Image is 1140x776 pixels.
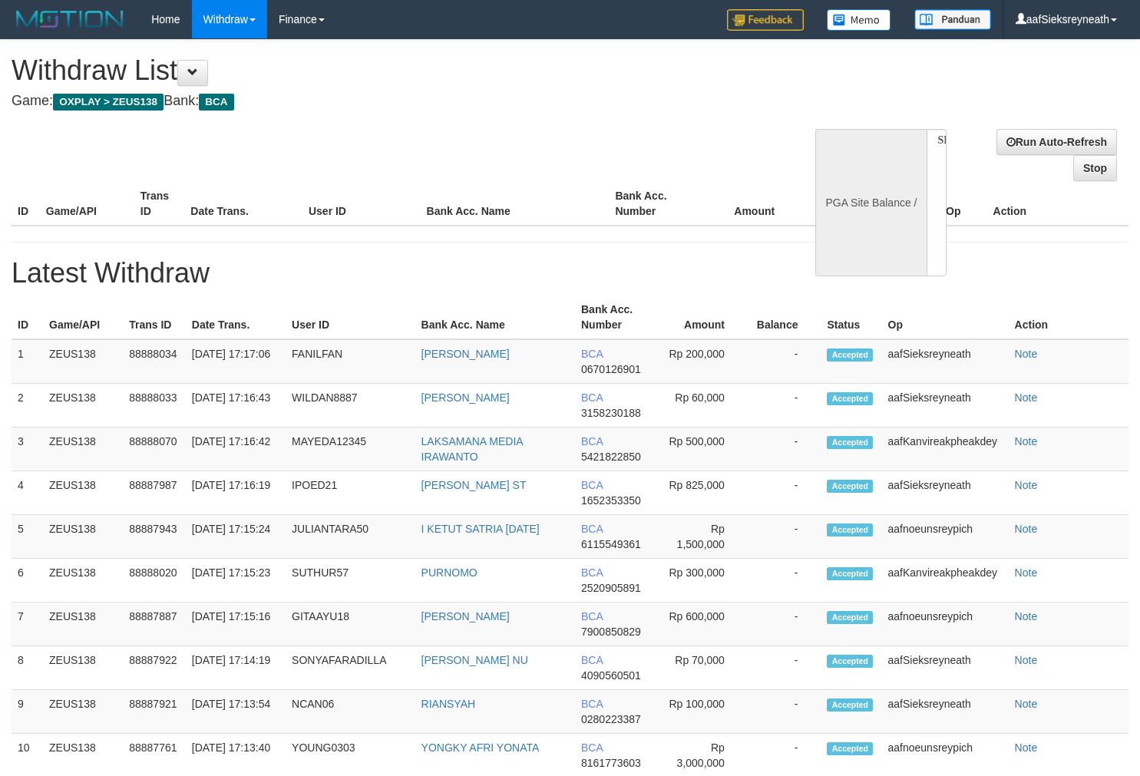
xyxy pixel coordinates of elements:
a: I KETUT SATRIA [DATE] [421,523,540,535]
td: 6 [12,559,43,603]
a: [PERSON_NAME] NU [421,654,528,666]
th: Game/API [40,182,134,226]
th: Balance [748,296,821,339]
td: [DATE] 17:14:19 [186,646,286,690]
th: Action [987,182,1128,226]
th: User ID [286,296,415,339]
th: Bank Acc. Number [575,296,655,339]
span: 8161773603 [581,757,641,769]
th: Date Trans. [184,182,302,226]
td: aafSieksreyneath [882,384,1009,428]
td: Rp 60,000 [655,384,748,428]
span: BCA [581,698,603,710]
th: Game/API [43,296,123,339]
td: 88887921 [123,690,186,734]
th: Amount [703,182,798,226]
td: FANILFAN [286,339,415,384]
td: Rp 200,000 [655,339,748,384]
td: 1 [12,339,43,384]
td: Rp 70,000 [655,646,748,690]
th: Bank Acc. Number [609,182,703,226]
td: ZEUS138 [43,384,123,428]
td: [DATE] 17:16:19 [186,471,286,515]
td: aafKanvireakpheakdey [882,559,1009,603]
span: BCA [581,654,603,666]
td: GITAAYU18 [286,603,415,646]
img: panduan.png [914,9,991,30]
td: Rp 600,000 [655,603,748,646]
a: LAKSAMANA MEDIA IRAWANTO [421,435,523,463]
a: YONGKY AFRI YONATA [421,741,540,754]
h1: Latest Withdraw [12,258,1128,289]
span: Accepted [827,611,873,624]
td: ZEUS138 [43,428,123,471]
span: BCA [581,391,603,404]
th: Status [821,296,881,339]
span: 1652353350 [581,494,641,507]
td: aafnoeunsreypich [882,603,1009,646]
span: 0670126901 [581,363,641,375]
td: 88887887 [123,603,186,646]
td: 5 [12,515,43,559]
a: Note [1015,523,1038,535]
td: Rp 825,000 [655,471,748,515]
th: Date Trans. [186,296,286,339]
span: OXPLAY > ZEUS138 [53,94,164,111]
th: Op [940,182,986,226]
td: JULIANTARA50 [286,515,415,559]
td: - [748,384,821,428]
a: Note [1015,610,1038,622]
span: Accepted [827,436,873,449]
td: Rp 100,000 [655,690,748,734]
a: Note [1015,654,1038,666]
a: [PERSON_NAME] [421,348,510,360]
img: MOTION_logo.png [12,8,128,31]
span: 0280223387 [581,713,641,725]
td: aafKanvireakpheakdey [882,428,1009,471]
td: SONYAFARADILLA [286,646,415,690]
td: 88888020 [123,559,186,603]
a: Stop [1073,155,1117,181]
span: Accepted [827,523,873,537]
a: Note [1015,391,1038,404]
div: PGA Site Balance / [815,129,926,276]
td: - [748,471,821,515]
a: [PERSON_NAME] [421,391,510,404]
a: Note [1015,479,1038,491]
th: Trans ID [134,182,185,226]
td: aafnoeunsreypich [882,515,1009,559]
td: ZEUS138 [43,646,123,690]
span: 2520905891 [581,582,641,594]
td: - [748,428,821,471]
td: [DATE] 17:16:43 [186,384,286,428]
td: - [748,339,821,384]
span: 4090560501 [581,669,641,682]
a: RIANSYAH [421,698,476,710]
a: Note [1015,698,1038,710]
span: Accepted [827,655,873,668]
td: SUTHUR57 [286,559,415,603]
h4: Game: Bank: [12,94,745,109]
td: 8 [12,646,43,690]
span: Accepted [827,480,873,493]
td: MAYEDA12345 [286,428,415,471]
th: ID [12,182,40,226]
td: 3 [12,428,43,471]
a: [PERSON_NAME] [421,610,510,622]
span: BCA [581,566,603,579]
td: ZEUS138 [43,515,123,559]
td: 7 [12,603,43,646]
td: ZEUS138 [43,603,123,646]
th: Action [1009,296,1128,339]
td: - [748,690,821,734]
span: BCA [581,435,603,447]
span: Accepted [827,698,873,712]
span: BCA [199,94,233,111]
td: aafSieksreyneath [882,690,1009,734]
td: 88888034 [123,339,186,384]
img: Feedback.jpg [727,9,804,31]
a: PURNOMO [421,566,477,579]
th: Trans ID [123,296,186,339]
td: [DATE] 17:15:23 [186,559,286,603]
a: [PERSON_NAME] ST [421,479,527,491]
